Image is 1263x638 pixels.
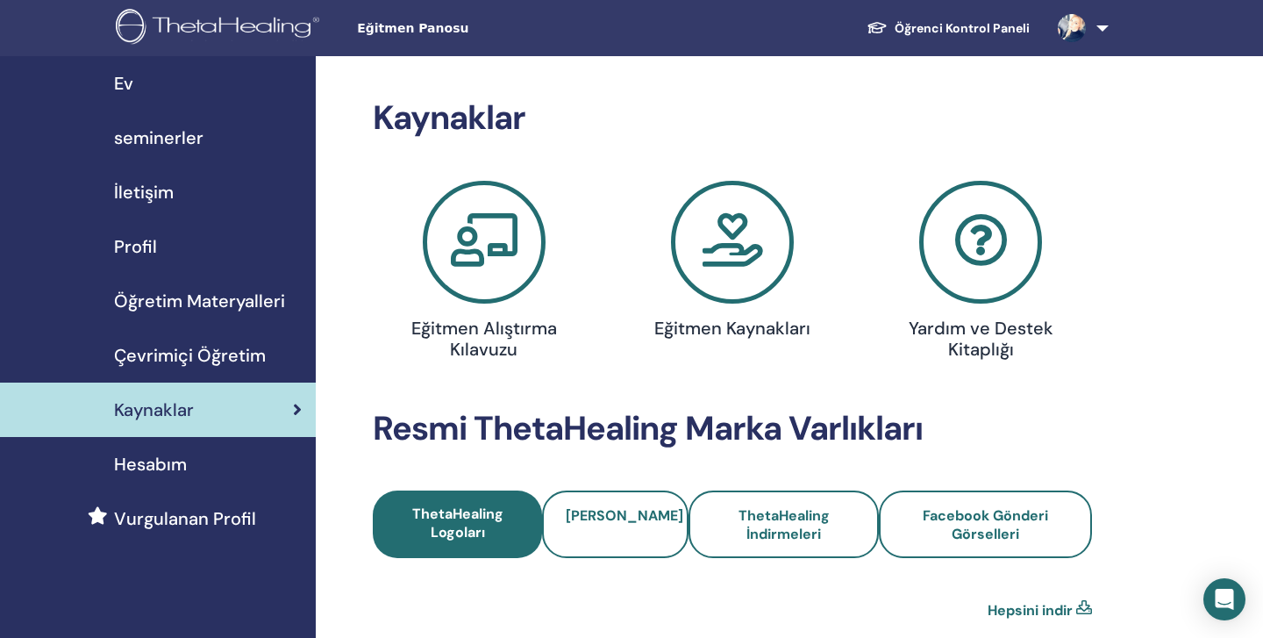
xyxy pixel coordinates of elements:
[566,506,683,525] span: [PERSON_NAME]
[1058,14,1086,42] img: default.jpg
[689,491,879,558] a: ThetaHealing İndirmeleri
[867,181,1095,367] a: Yardım ve Destek Kitaplığı
[902,318,1061,360] h4: Yardım ve Destek Kitaplığı
[923,506,1048,543] span: Facebook Gönderi Görselleri
[114,125,203,151] span: seminerler
[412,505,503,541] span: ThetaHealing Logoları
[114,70,133,97] span: Ev
[373,491,542,558] a: ThetaHealing Logoları
[853,12,1044,45] a: Öğrenci Kontrol Paneli
[404,318,564,360] h4: Eğitmen Alıştırma Kılavuzu
[114,397,194,423] span: Kaynaklar
[114,505,256,532] span: Vurgulanan Profil
[988,600,1073,621] a: Hepsini indir
[1203,578,1245,620] div: Open Intercom Messenger
[357,19,620,38] span: Eğitmen Panosu
[618,181,846,346] a: Eğitmen Kaynakları
[373,98,1092,139] h2: Kaynaklar
[879,491,1092,558] a: Facebook Gönderi Görselleri
[114,288,285,314] span: Öğretim Materyalleri
[114,233,157,260] span: Profil
[739,506,830,543] span: ThetaHealing İndirmeleri
[542,491,689,558] a: [PERSON_NAME]
[370,181,597,367] a: Eğitmen Alıştırma Kılavuzu
[114,342,266,369] span: Çevrimiçi Öğretim
[867,20,888,35] img: graduation-cap-white.svg
[114,451,187,477] span: Hesabım
[114,179,174,205] span: İletişim
[653,318,812,339] h4: Eğitmen Kaynakları
[373,409,1092,449] h2: Resmi ThetaHealing Marka Varlıkları
[116,9,325,48] img: logo.png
